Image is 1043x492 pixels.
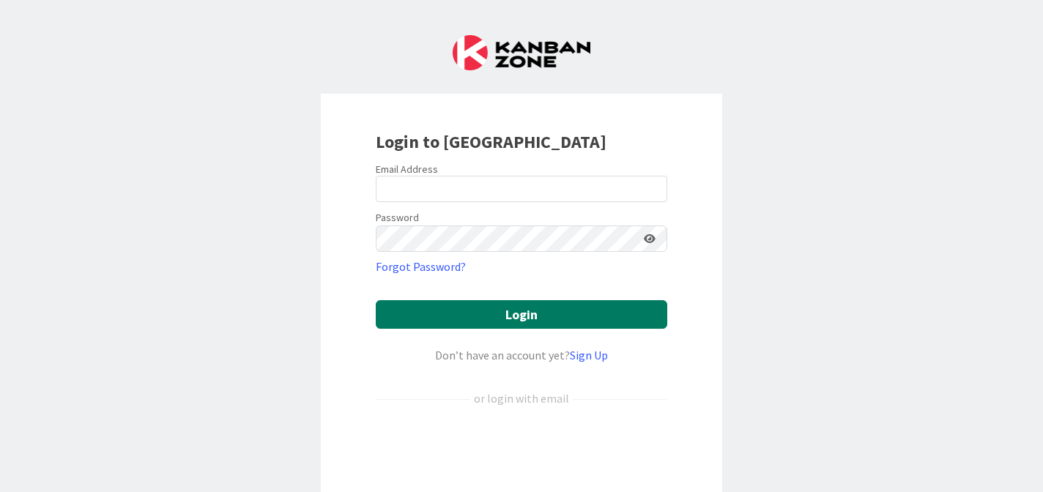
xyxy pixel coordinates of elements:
div: Don’t have an account yet? [376,346,667,364]
img: Kanban Zone [453,35,590,70]
a: Forgot Password? [376,258,466,275]
div: or login with email [470,389,573,407]
label: Password [376,210,419,225]
label: Email Address [376,163,438,176]
b: Login to [GEOGRAPHIC_DATA] [376,130,606,153]
a: Sign Up [570,348,608,362]
iframe: Sign in with Google Button [368,431,675,463]
button: Login [376,300,667,329]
